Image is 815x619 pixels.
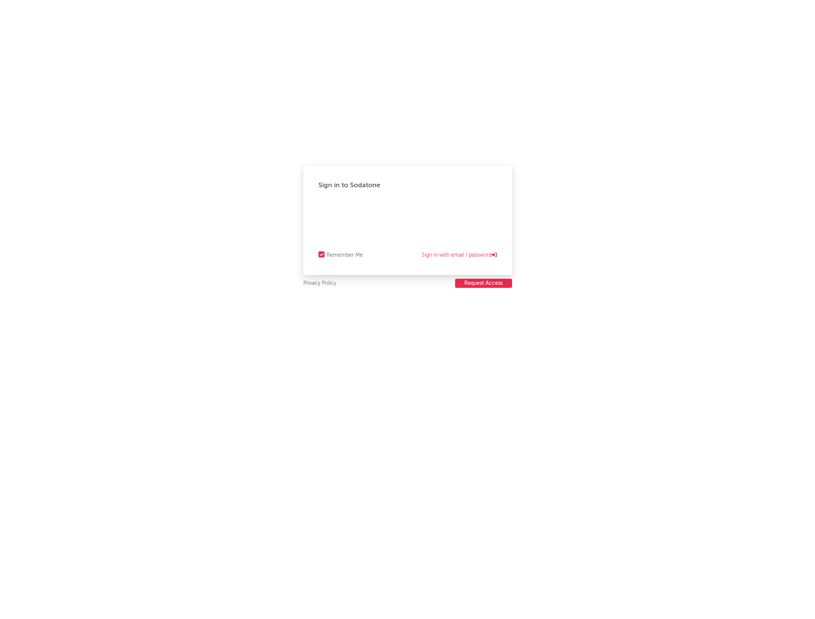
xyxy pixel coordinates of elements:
button: Request Access [455,279,512,288]
a: Sign in with email / password [422,251,497,260]
a: Privacy Policy [303,279,336,288]
div: Sign in to Sodatone [318,181,497,190]
div: Remember Me [326,251,363,260]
